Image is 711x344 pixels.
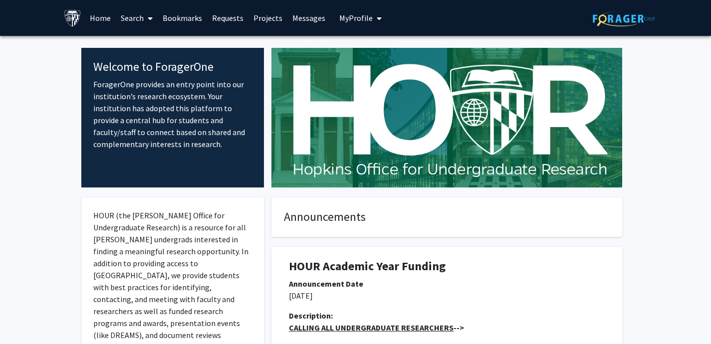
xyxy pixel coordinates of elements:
span: My Profile [339,13,373,23]
img: Johns Hopkins University Logo [64,9,81,27]
div: Announcement Date [289,278,605,290]
a: Requests [207,0,248,35]
strong: --> [289,323,464,333]
h4: Welcome to ForagerOne [93,60,252,74]
p: [DATE] [289,290,605,302]
a: Messages [287,0,330,35]
img: ForagerOne Logo [593,11,655,26]
u: CALLING ALL UNDERGRADUATE RESEARCHERS [289,323,454,333]
img: Cover Image [271,48,622,187]
a: Home [85,0,116,35]
a: Search [116,0,158,35]
h4: Announcements [284,210,610,224]
a: Projects [248,0,287,35]
p: ForagerOne provides an entry point into our institution’s research ecosystem. Your institution ha... [93,78,252,150]
div: Description: [289,310,605,322]
a: Bookmarks [158,0,207,35]
iframe: Chat [7,299,42,337]
h1: HOUR Academic Year Funding [289,259,605,274]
